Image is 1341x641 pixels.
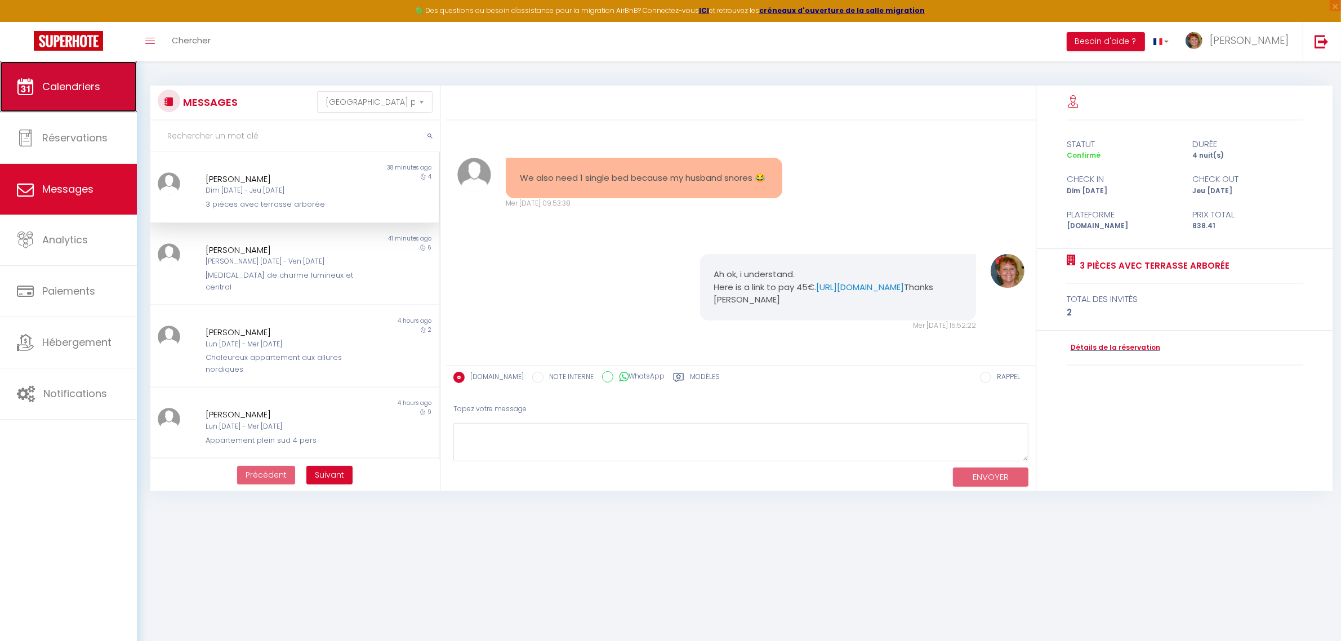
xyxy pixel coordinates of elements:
span: 2 [428,326,431,334]
div: 2 [1067,306,1303,319]
span: Messages [42,182,93,196]
div: Dim [DATE] - Jeu [DATE] [206,185,359,196]
div: check out [1185,172,1311,186]
div: Mer [DATE] 15:52:22 [700,320,977,331]
div: Appartement plein sud 4 pers [206,435,359,446]
div: [PERSON_NAME] [206,326,359,339]
a: ICI [699,6,709,15]
label: RAPPEL [991,372,1020,384]
div: statut [1059,137,1185,151]
img: ... [158,243,180,266]
label: Modèles [690,372,720,386]
div: 41 minutes ago [295,234,439,243]
span: Hébergement [42,335,112,349]
a: Chercher [163,22,219,61]
button: Previous [237,466,295,485]
div: 3 pièces avec terrasse arborée [206,199,359,210]
span: Calendriers [42,79,100,94]
span: Chercher [172,34,211,46]
img: logout [1315,34,1329,48]
button: Next [306,466,353,485]
span: 9 [427,408,431,416]
span: Réservations [42,131,108,145]
a: 3 pièces avec terrasse arborée [1076,259,1229,273]
a: Détails de la réservation [1067,342,1160,353]
span: [PERSON_NAME] [1210,33,1289,47]
a: [URL][DOMAIN_NAME] [817,281,905,293]
div: Mer [DATE] 09:53:38 [506,198,782,209]
div: 4 hours ago [295,317,439,326]
span: Suivant [315,469,344,480]
span: Paiements [42,284,95,298]
input: Rechercher un mot clé [150,121,440,152]
pre: Ah ok, i understand. Here is a link to pay 45€. Thanks [PERSON_NAME] [714,268,963,306]
div: 4 nuit(s) [1185,150,1311,161]
img: ... [1186,32,1202,49]
div: 38 minutes ago [295,163,439,172]
div: Dim [DATE] [1059,186,1185,197]
img: ... [158,326,180,348]
img: ... [457,158,491,192]
div: 838.41 [1185,221,1311,232]
span: 4 [428,172,431,181]
div: [PERSON_NAME] [206,243,359,257]
div: [DOMAIN_NAME] [1059,221,1185,232]
span: Analytics [42,233,88,247]
a: ... [PERSON_NAME] [1177,22,1303,61]
img: ... [158,172,180,195]
span: Confirmé [1067,150,1101,160]
div: Chaleureux appartement aux allures nordiques [206,352,359,375]
div: 4 hours ago [295,399,439,408]
div: Lun [DATE] - Mer [DATE] [206,421,359,432]
div: durée [1185,137,1311,151]
div: [MEDICAL_DATA] de charme lumineux et central [206,270,359,293]
div: Plateforme [1059,208,1185,221]
h3: MESSAGES [180,90,238,115]
label: [DOMAIN_NAME] [465,372,524,384]
div: [PERSON_NAME] [206,172,359,186]
img: Super Booking [34,31,103,51]
button: ENVOYER [953,468,1028,487]
label: NOTE INTERNE [543,372,594,384]
button: Ouvrir le widget de chat LiveChat [9,5,43,38]
button: Besoin d'aide ? [1067,32,1145,51]
img: ... [991,254,1024,288]
span: Précédent [246,469,287,480]
span: Notifications [43,386,107,400]
a: créneaux d'ouverture de la salle migration [759,6,925,15]
div: Lun [DATE] - Mer [DATE] [206,339,359,350]
div: Jeu [DATE] [1185,186,1311,197]
span: 6 [427,243,431,252]
img: ... [158,408,180,430]
div: [PERSON_NAME] [206,408,359,421]
label: WhatsApp [613,371,665,384]
div: [PERSON_NAME] [DATE] - Ven [DATE] [206,256,359,267]
div: Tapez votre message [453,395,1028,423]
pre: We also need 1 single bed because my husband snores 😂 [520,172,768,185]
div: total des invités [1067,292,1303,306]
div: check in [1059,172,1185,186]
div: Prix total [1185,208,1311,221]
